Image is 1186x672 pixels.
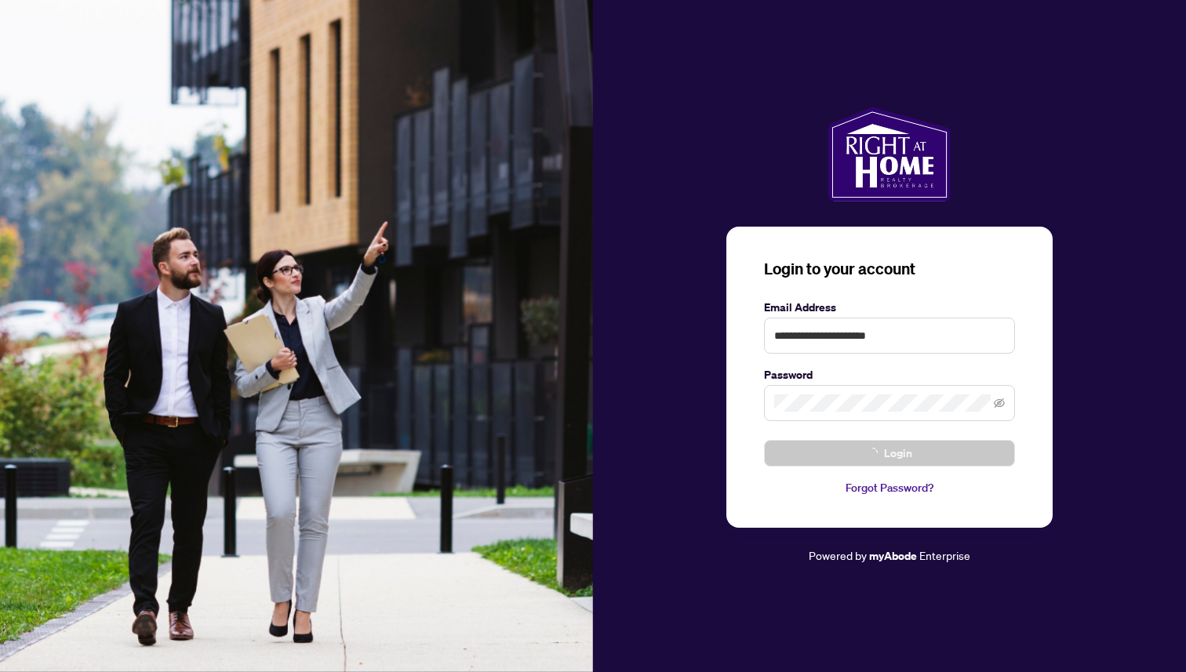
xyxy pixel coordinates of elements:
[764,479,1015,496] a: Forgot Password?
[919,548,970,562] span: Enterprise
[764,366,1015,383] label: Password
[809,548,867,562] span: Powered by
[764,440,1015,467] button: Login
[994,398,1005,409] span: eye-invisible
[828,107,950,202] img: ma-logo
[764,258,1015,280] h3: Login to your account
[764,299,1015,316] label: Email Address
[869,547,917,565] a: myAbode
